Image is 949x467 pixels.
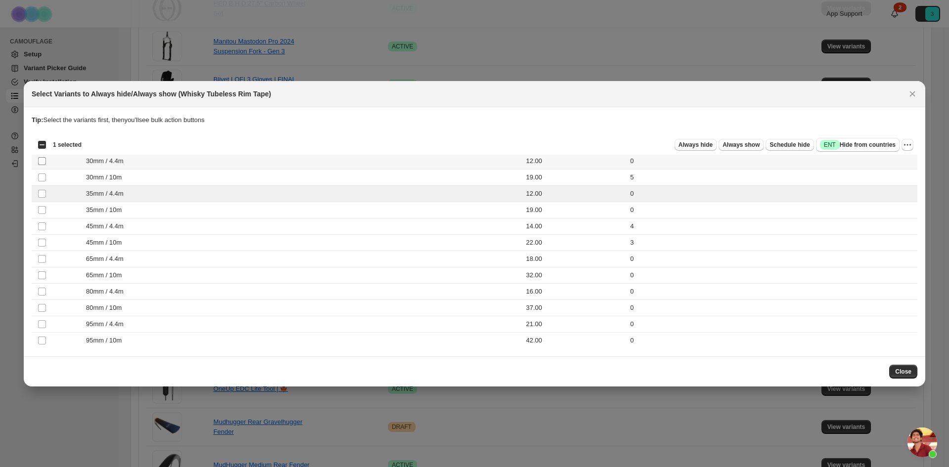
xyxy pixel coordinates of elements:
td: 0 [627,299,917,316]
span: 80mm / 10m [86,303,127,313]
span: ENT [824,141,836,149]
td: 19.00 [523,169,627,185]
span: 30mm / 4.4m [86,156,129,166]
div: Open chat [907,427,937,457]
button: Always hide [675,139,717,151]
span: 45mm / 10m [86,238,127,248]
td: 0 [627,267,917,283]
span: Close [895,368,911,376]
span: Always hide [679,141,713,149]
td: 0 [627,153,917,169]
span: Always show [723,141,760,149]
td: 16.00 [523,283,627,299]
td: 14.00 [523,218,627,234]
span: Hide from countries [820,140,896,150]
td: 4 [627,218,917,234]
td: 3 [627,234,917,251]
td: 42.00 [523,332,627,348]
button: More actions [902,139,913,151]
td: 12.00 [523,185,627,202]
span: Schedule hide [770,141,810,149]
span: 35mm / 10m [86,205,127,215]
td: 19.00 [523,202,627,218]
span: 65mm / 10m [86,270,127,280]
td: 5 [627,169,917,185]
td: 32.00 [523,267,627,283]
td: 21.00 [523,316,627,332]
span: 95mm / 10m [86,336,127,345]
td: 0 [627,316,917,332]
button: Close [906,87,919,101]
td: 0 [627,332,917,348]
td: 22.00 [523,234,627,251]
span: 30mm / 10m [86,172,127,182]
td: 0 [627,283,917,299]
td: 18.00 [523,251,627,267]
button: SuccessENTHide from countries [816,138,900,152]
td: 37.00 [523,299,627,316]
strong: Tip: [32,116,43,124]
span: 35mm / 4.4m [86,189,129,199]
p: Select the variants first, then you'll see bulk action buttons [32,115,917,125]
td: 0 [627,251,917,267]
span: 65mm / 4.4m [86,254,129,264]
td: 12.00 [523,153,627,169]
span: 1 selected [53,141,82,149]
td: 0 [627,202,917,218]
span: 95mm / 4.4m [86,319,129,329]
button: Always show [719,139,764,151]
button: Schedule hide [766,139,814,151]
button: Close [889,365,917,379]
span: 80mm / 4.4m [86,287,129,297]
td: 0 [627,185,917,202]
h2: Select Variants to Always hide/Always show (Whisky Tubeless Rim Tape) [32,89,271,99]
span: 45mm / 4.4m [86,221,129,231]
